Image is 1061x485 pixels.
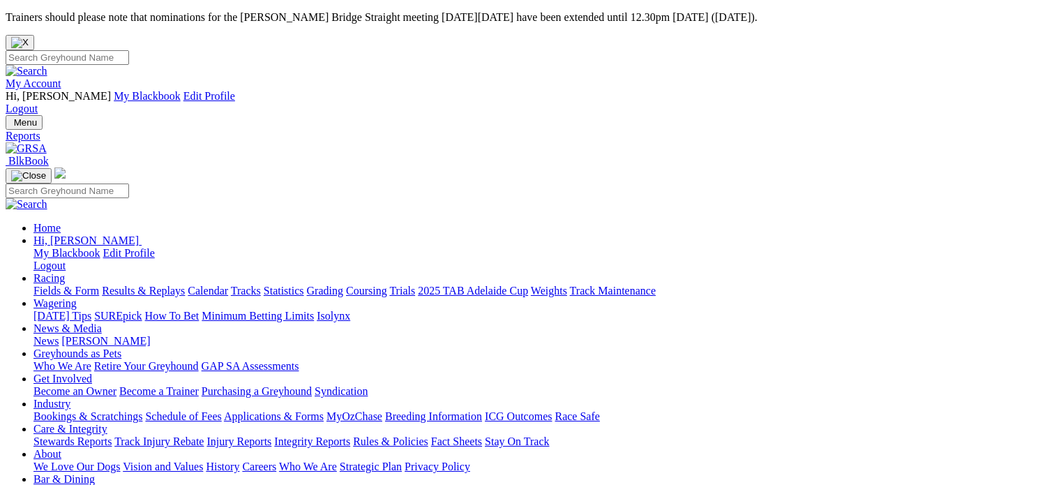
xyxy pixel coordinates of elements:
[274,435,350,447] a: Integrity Reports
[33,285,99,297] a: Fields & Form
[33,435,1055,448] div: Care & Integrity
[405,461,470,472] a: Privacy Policy
[389,285,415,297] a: Trials
[555,410,599,422] a: Race Safe
[6,142,47,155] img: GRSA
[33,461,120,472] a: We Love Our Dogs
[6,184,129,198] input: Search
[33,423,107,435] a: Care & Integrity
[33,348,121,359] a: Greyhounds as Pets
[231,285,261,297] a: Tracks
[33,461,1055,473] div: About
[6,155,49,167] a: BlkBook
[33,435,112,447] a: Stewards Reports
[11,37,29,48] img: X
[33,260,66,271] a: Logout
[123,461,203,472] a: Vision and Values
[33,410,142,422] a: Bookings & Scratchings
[33,234,142,246] a: Hi, [PERSON_NAME]
[14,117,37,128] span: Menu
[206,461,239,472] a: History
[33,272,65,284] a: Racing
[54,167,66,179] img: logo-grsa-white.png
[11,170,46,181] img: Close
[33,247,1055,272] div: Hi, [PERSON_NAME]
[202,385,312,397] a: Purchasing a Greyhound
[431,435,482,447] a: Fact Sheets
[418,285,528,297] a: 2025 TAB Adelaide Cup
[353,435,428,447] a: Rules & Policies
[242,461,276,472] a: Careers
[6,90,1055,115] div: My Account
[340,461,402,472] a: Strategic Plan
[531,285,567,297] a: Weights
[8,155,49,167] span: BlkBook
[224,410,324,422] a: Applications & Forms
[326,410,382,422] a: MyOzChase
[202,310,314,322] a: Minimum Betting Limits
[6,130,1055,142] a: Reports
[485,435,549,447] a: Stay On Track
[6,11,1055,24] p: Trainers should please note that nominations for the [PERSON_NAME] Bridge Straight meeting [DATE]...
[6,168,52,184] button: Toggle navigation
[33,335,1055,348] div: News & Media
[145,410,221,422] a: Schedule of Fees
[385,410,482,422] a: Breeding Information
[315,385,368,397] a: Syndication
[202,360,299,372] a: GAP SA Assessments
[114,90,181,102] a: My Blackbook
[103,247,155,259] a: Edit Profile
[6,103,38,114] a: Logout
[33,285,1055,297] div: Racing
[6,77,61,89] a: My Account
[33,473,95,485] a: Bar & Dining
[307,285,343,297] a: Grading
[570,285,656,297] a: Track Maintenance
[6,50,129,65] input: Search
[33,410,1055,423] div: Industry
[119,385,199,397] a: Become a Trainer
[317,310,350,322] a: Isolynx
[485,410,552,422] a: ICG Outcomes
[6,65,47,77] img: Search
[145,310,200,322] a: How To Bet
[6,198,47,211] img: Search
[33,222,61,234] a: Home
[33,335,59,347] a: News
[206,435,271,447] a: Injury Reports
[346,285,387,297] a: Coursing
[33,398,70,410] a: Industry
[33,297,77,309] a: Wagering
[33,310,1055,322] div: Wagering
[33,385,1055,398] div: Get Involved
[61,335,150,347] a: [PERSON_NAME]
[94,360,199,372] a: Retire Your Greyhound
[183,90,235,102] a: Edit Profile
[6,35,34,50] button: Close
[33,360,1055,373] div: Greyhounds as Pets
[33,234,139,246] span: Hi, [PERSON_NAME]
[188,285,228,297] a: Calendar
[114,435,204,447] a: Track Injury Rebate
[279,461,337,472] a: Who We Are
[33,360,91,372] a: Who We Are
[264,285,304,297] a: Statistics
[33,322,102,334] a: News & Media
[102,285,185,297] a: Results & Replays
[33,448,61,460] a: About
[6,115,43,130] button: Toggle navigation
[33,385,116,397] a: Become an Owner
[6,90,111,102] span: Hi, [PERSON_NAME]
[33,310,91,322] a: [DATE] Tips
[33,247,100,259] a: My Blackbook
[94,310,142,322] a: SUREpick
[33,373,92,385] a: Get Involved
